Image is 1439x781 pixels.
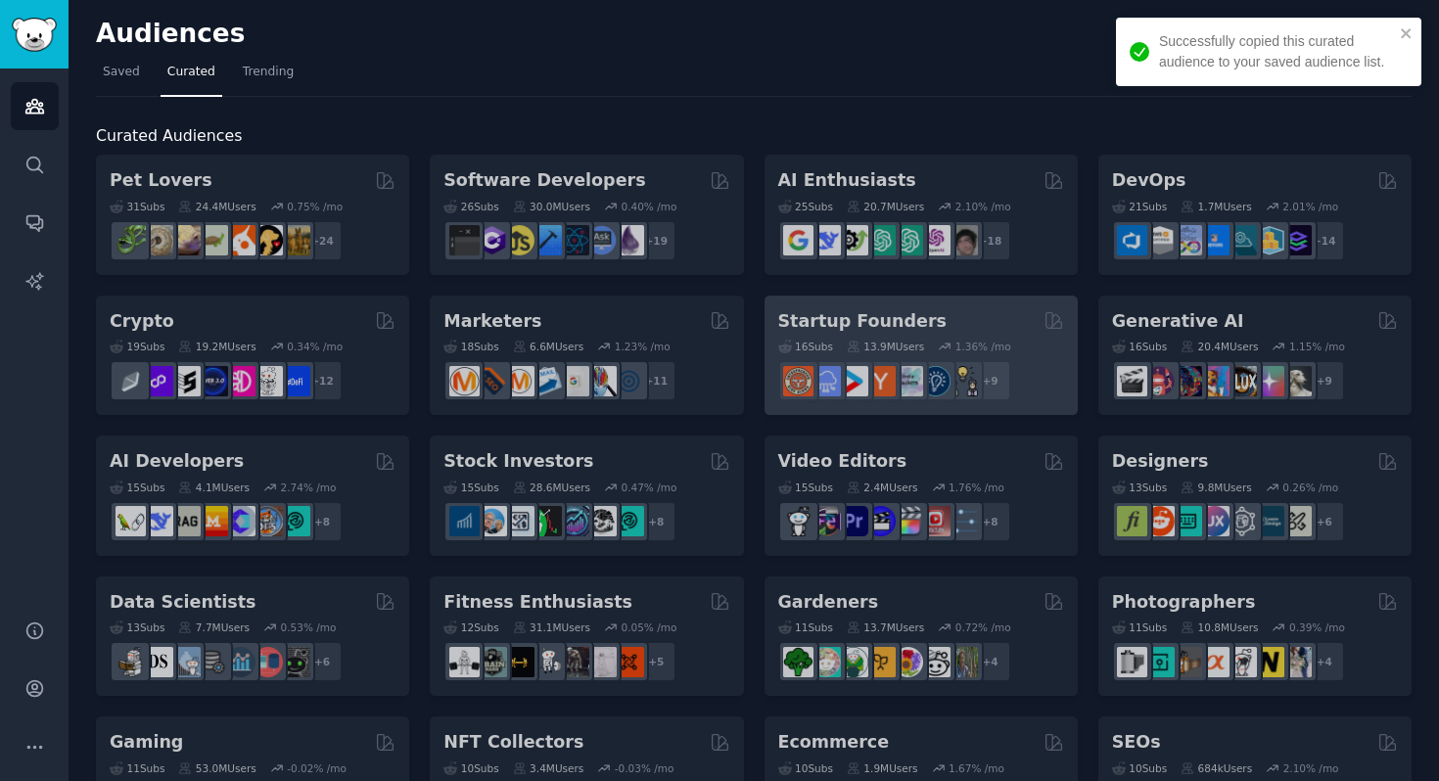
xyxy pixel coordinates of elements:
span: Trending [243,64,294,81]
span: Curated Audiences [96,124,242,149]
button: close [1400,25,1414,41]
a: Curated [161,57,222,97]
span: Curated [167,64,215,81]
h2: Audiences [96,19,1253,50]
a: Trending [236,57,301,97]
img: GummySearch logo [12,18,57,52]
span: Saved [103,64,140,81]
a: Saved [96,57,147,97]
div: Successfully copied this curated audience to your saved audience list. [1159,31,1394,72]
